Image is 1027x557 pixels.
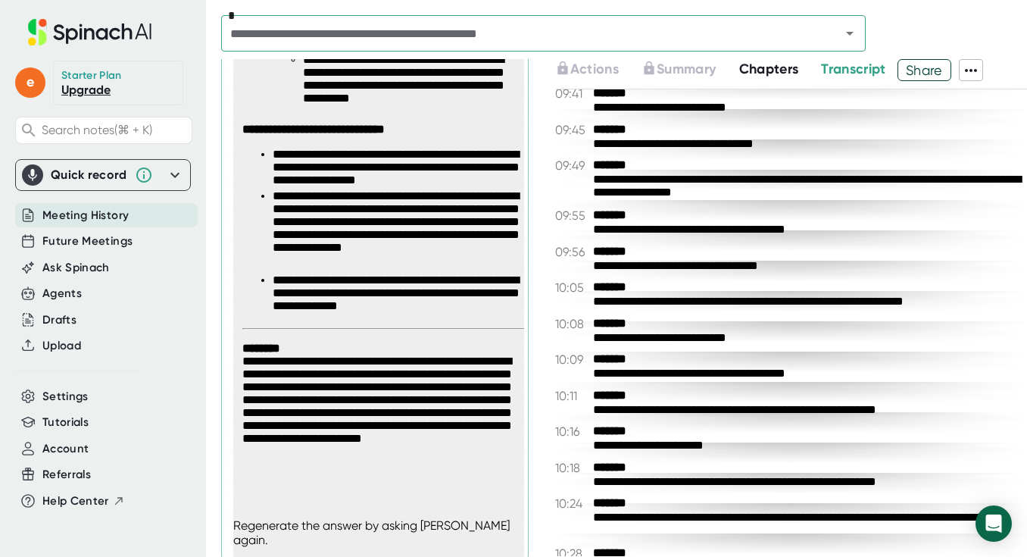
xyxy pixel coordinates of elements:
span: 09:49 [555,158,589,173]
button: Tutorials [42,414,89,431]
button: Future Meetings [42,233,133,250]
button: Ask Spinach [42,259,110,277]
button: Settings [42,388,89,405]
button: Open [839,23,860,44]
button: Drafts [42,311,76,329]
div: Quick record [51,167,127,183]
button: Account [42,440,89,458]
span: 10:18 [555,461,589,475]
span: Actions [570,61,619,77]
span: 10:16 [555,424,589,439]
span: 10:09 [555,352,589,367]
span: 09:55 [555,208,589,223]
button: Upload [42,337,81,355]
button: Referrals [42,466,91,483]
span: 10:24 [555,496,589,511]
span: Search notes (⌘ + K) [42,123,152,137]
span: Help Center [42,493,109,510]
span: Share [898,57,951,83]
div: Starter Plan [61,69,122,83]
span: 09:45 [555,123,589,137]
div: Regenerate the answer by asking [PERSON_NAME] again. [233,518,517,547]
button: Meeting History [42,207,129,224]
button: Chapters [739,59,799,80]
span: 10:05 [555,280,589,295]
button: Help Center [42,493,125,510]
button: Actions [555,59,619,80]
button: Transcript [821,59,886,80]
span: 09:56 [555,245,589,259]
div: Upgrade to access [641,59,738,81]
span: 10:08 [555,317,589,331]
button: Share [897,59,951,81]
span: Summary [657,61,716,77]
a: Upgrade [61,83,111,97]
span: Transcript [821,61,886,77]
div: Quick record [22,160,184,190]
div: Open Intercom Messenger [975,505,1012,542]
span: Chapters [739,61,799,77]
span: 09:41 [555,86,589,101]
span: e [15,67,45,98]
span: 10:11 [555,389,589,403]
button: Summary [641,59,716,80]
button: Agents [42,285,82,302]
